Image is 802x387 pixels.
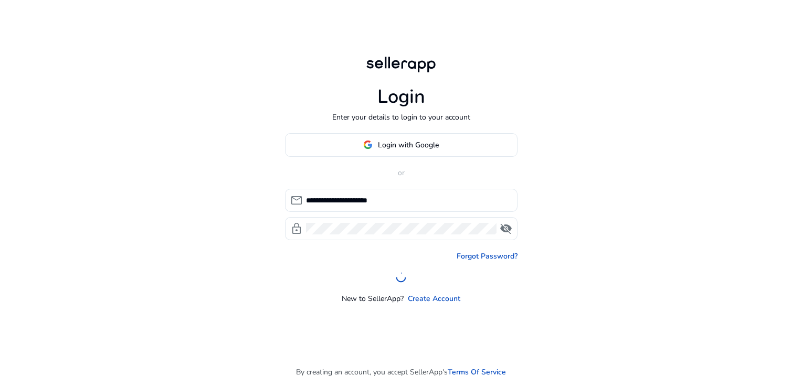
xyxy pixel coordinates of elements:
[332,112,470,123] p: Enter your details to login to your account
[290,222,303,235] span: lock
[448,367,506,378] a: Terms Of Service
[500,222,512,235] span: visibility_off
[377,85,425,108] h1: Login
[285,133,518,157] button: Login with Google
[378,139,439,150] span: Login with Google
[408,293,460,304] a: Create Account
[342,293,404,304] p: New to SellerApp?
[285,167,518,178] p: or
[290,194,303,207] span: mail
[363,140,373,149] img: google-logo.svg
[457,251,518,262] a: Forgot Password?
